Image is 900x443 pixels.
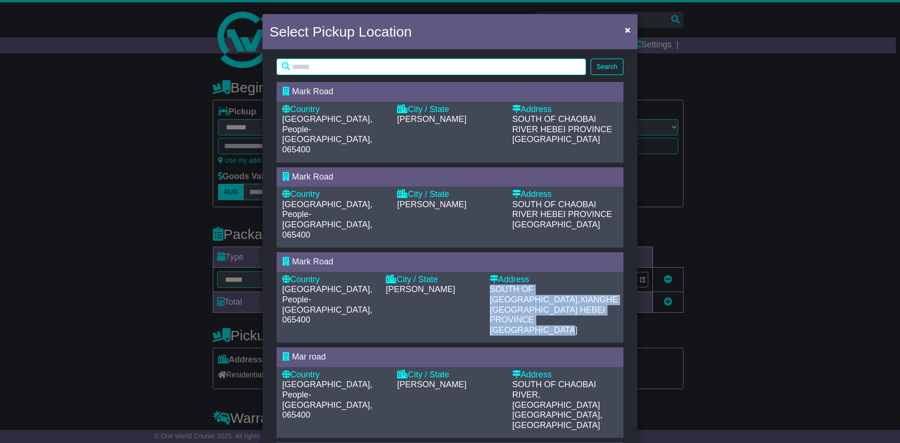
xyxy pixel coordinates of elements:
[512,105,618,115] div: Address
[282,114,372,154] span: [GEOGRAPHIC_DATA], People-[GEOGRAPHIC_DATA], 065400
[490,305,605,335] span: HEBEI PROVINCE [GEOGRAPHIC_DATA]
[512,210,612,229] span: HEBEI PROVINCE [GEOGRAPHIC_DATA]
[292,257,333,266] span: Mark Road
[397,114,466,124] span: [PERSON_NAME]
[512,200,596,219] span: SOUTH OF CHAOBAI RIVER
[292,352,326,361] span: Mar road
[397,370,502,380] div: City / State
[282,285,372,324] span: [GEOGRAPHIC_DATA], People-[GEOGRAPHIC_DATA], 065400
[512,380,600,409] span: SOUTH OF CHAOBAI RIVER,[GEOGRAPHIC_DATA]
[512,410,602,430] span: [GEOGRAPHIC_DATA],[GEOGRAPHIC_DATA]
[397,189,502,200] div: City / State
[490,275,618,285] div: Address
[282,380,372,420] span: [GEOGRAPHIC_DATA], People-[GEOGRAPHIC_DATA], 065400
[397,200,466,209] span: [PERSON_NAME]
[282,189,388,200] div: Country
[386,275,480,285] div: City / State
[625,24,630,35] span: ×
[282,275,376,285] div: Country
[386,285,455,294] span: [PERSON_NAME]
[397,105,502,115] div: City / State
[292,172,333,181] span: Mark Road
[282,105,388,115] div: Country
[620,20,635,39] button: Close
[397,380,466,389] span: [PERSON_NAME]
[512,114,596,134] span: SOUTH OF CHAOBAI RIVER
[490,285,618,314] span: SOUTH OF [GEOGRAPHIC_DATA],XIANGHE [GEOGRAPHIC_DATA]
[512,125,612,144] span: HEBEI PROVINCE [GEOGRAPHIC_DATA]
[591,59,623,75] button: Search
[282,370,388,380] div: Country
[282,200,372,240] span: [GEOGRAPHIC_DATA], People-[GEOGRAPHIC_DATA], 065400
[512,189,618,200] div: Address
[512,370,618,380] div: Address
[270,21,412,42] h4: Select Pickup Location
[292,87,333,96] span: Mark Road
